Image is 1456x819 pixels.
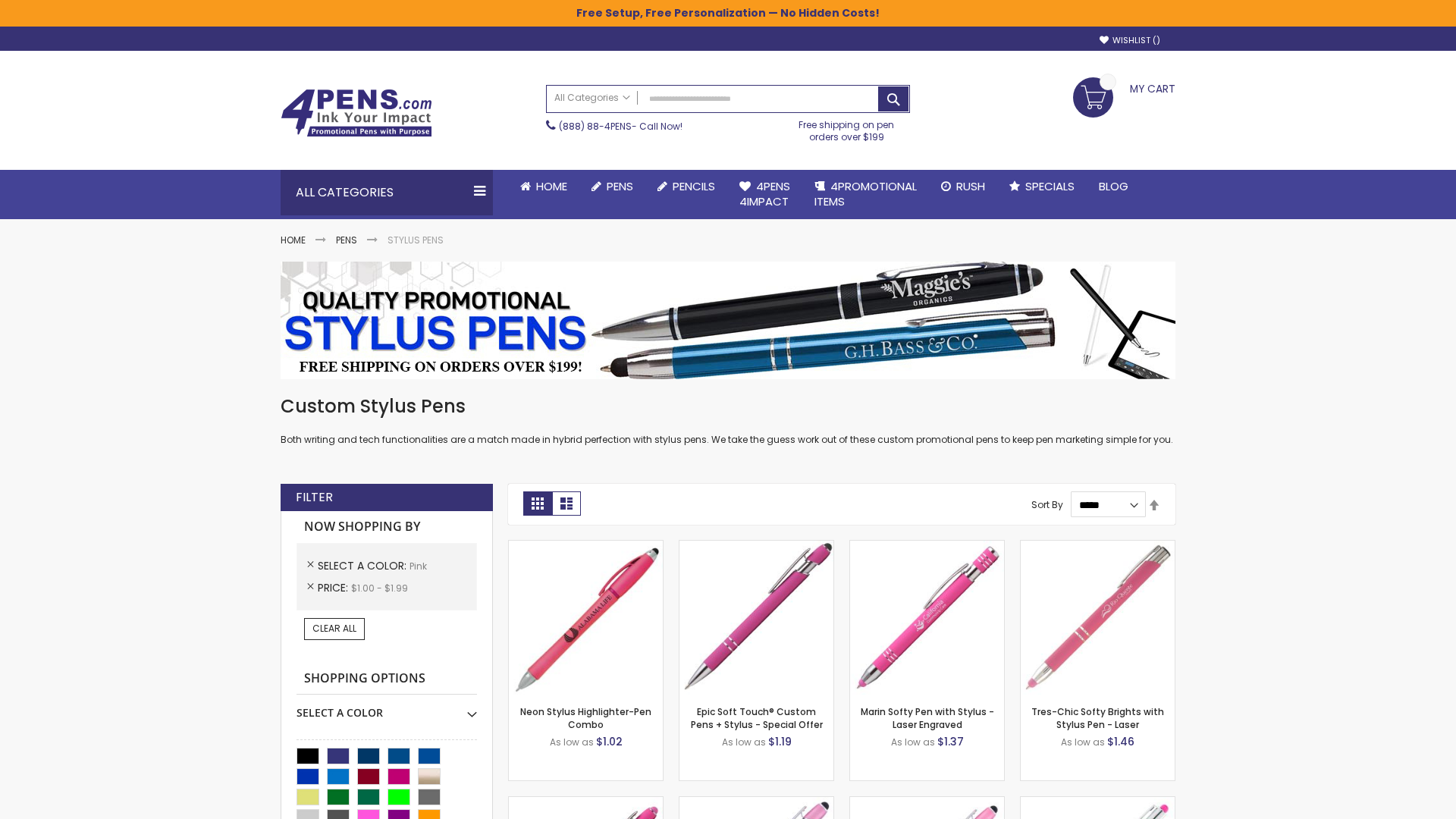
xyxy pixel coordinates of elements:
[297,695,477,720] div: Select A Color
[409,560,427,573] span: Pink
[520,705,651,730] a: Neon Stylus Highlighter-Pen Combo
[547,86,638,111] a: All Categories
[739,178,790,209] span: 4Pens 4impact
[1021,796,1175,809] a: Tres-Chic Softy with Stylus Top Pen - ColorJet-Pink
[281,89,432,137] img: 4Pens Custom Pens and Promotional Products
[281,262,1175,379] img: Stylus Pens
[1061,736,1105,748] span: As low as
[579,170,645,203] a: Pens
[1025,178,1075,194] span: Specials
[673,178,715,194] span: Pencils
[1021,540,1175,553] a: Tres-Chic Softy Brights with Stylus Pen - Laser-Pink
[861,705,994,730] a: Marin Softy Pen with Stylus - Laser Engraved
[523,491,552,516] strong: Grid
[722,736,766,748] span: As low as
[850,540,1004,553] a: Marin Softy Pen with Stylus - Laser Engraved-Pink
[997,170,1087,203] a: Specials
[691,705,823,730] a: Epic Soft Touch® Custom Pens + Stylus - Special Offer
[679,796,833,809] a: Ellipse Stylus Pen - LaserMax-Pink
[509,796,663,809] a: Ellipse Softy Brights with Stylus Pen - Laser-Pink
[850,541,1004,695] img: Marin Softy Pen with Stylus - Laser Engraved-Pink
[318,558,409,573] span: Select A Color
[679,541,833,695] img: 4P-MS8B-Pink
[554,92,630,104] span: All Categories
[559,120,682,133] span: - Call Now!
[318,580,351,595] span: Price
[550,736,594,748] span: As low as
[596,734,623,749] span: $1.02
[296,489,333,506] strong: Filter
[1021,541,1175,695] img: Tres-Chic Softy Brights with Stylus Pen - Laser-Pink
[929,170,997,203] a: Rush
[1031,705,1164,730] a: Tres-Chic Softy Brights with Stylus Pen - Laser
[1331,778,1456,819] iframe: Google Customer Reviews
[1107,734,1134,749] span: $1.46
[802,170,929,219] a: 4PROMOTIONALITEMS
[891,736,935,748] span: As low as
[727,170,802,219] a: 4Pens4impact
[388,234,444,246] strong: Stylus Pens
[297,511,477,543] strong: Now Shopping by
[850,796,1004,809] a: Ellipse Stylus Pen - ColorJet-Pink
[281,394,1175,447] div: Both writing and tech functionalities are a match made in hybrid perfection with stylus pens. We ...
[645,170,727,203] a: Pencils
[768,734,792,749] span: $1.19
[559,120,632,133] a: (888) 88-4PENS
[536,178,567,194] span: Home
[351,582,408,595] span: $1.00 - $1.99
[297,663,477,695] strong: Shopping Options
[783,113,911,143] div: Free shipping on pen orders over $199
[1100,35,1160,46] a: Wishlist
[509,541,663,695] img: Neon Stylus Highlighter-Pen Combo-Pink
[1031,498,1063,511] label: Sort By
[1087,170,1141,203] a: Blog
[814,178,917,209] span: 4PROMOTIONAL ITEMS
[304,618,365,639] a: Clear All
[312,622,356,635] span: Clear All
[937,734,964,749] span: $1.37
[509,540,663,553] a: Neon Stylus Highlighter-Pen Combo-Pink
[1099,178,1128,194] span: Blog
[281,234,306,246] a: Home
[679,540,833,553] a: 4P-MS8B-Pink
[607,178,633,194] span: Pens
[336,234,357,246] a: Pens
[281,170,493,215] div: All Categories
[956,178,985,194] span: Rush
[281,394,1175,419] h1: Custom Stylus Pens
[508,170,579,203] a: Home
